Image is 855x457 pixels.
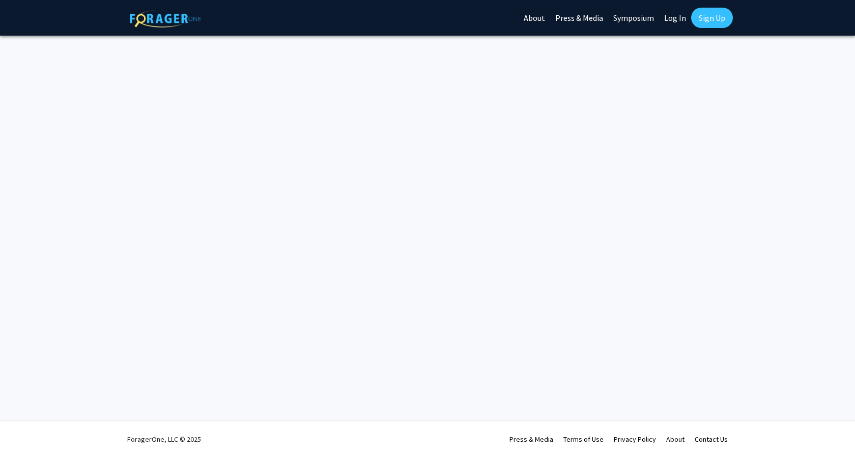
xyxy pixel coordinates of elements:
[127,421,201,457] div: ForagerOne, LLC © 2025
[563,435,604,444] a: Terms of Use
[509,435,553,444] a: Press & Media
[666,435,685,444] a: About
[614,435,656,444] a: Privacy Policy
[691,8,733,28] a: Sign Up
[130,10,201,27] img: ForagerOne Logo
[695,435,728,444] a: Contact Us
